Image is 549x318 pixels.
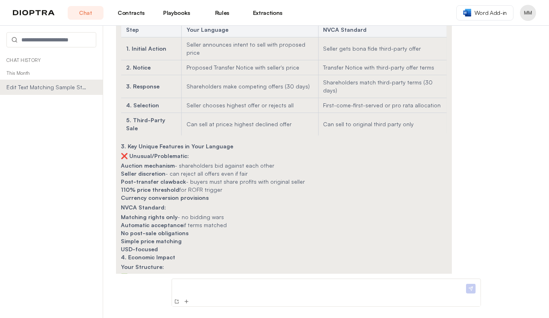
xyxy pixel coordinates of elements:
[199,273,240,280] span: (auction format)
[182,98,318,113] td: Seller chooses highest offer or rejects all
[174,298,180,305] img: New Conversation
[126,45,166,52] strong: 1. Initial Action
[463,9,471,16] img: word
[166,170,248,177] span: - can reject all offers even if fair
[121,246,158,252] strong: USD-focused
[183,298,190,305] img: Add Files
[204,6,240,20] a: Rules
[121,238,182,244] strong: Simple price matching
[179,186,222,193] span: for ROFR trigger
[68,6,104,20] a: Chat
[126,26,139,33] strong: Step
[318,37,447,60] td: Seller gets bona fide third-party offer
[186,178,305,185] span: - buyers must share profits with original seller
[182,113,318,136] td: Can sell at price≥ highest declined offer
[126,83,160,90] strong: 3. Response
[126,64,151,71] strong: 2. Notice
[6,83,87,91] span: Edit Text Matching Sample Style
[121,194,209,201] strong: Currency conversion provisions
[121,178,186,185] strong: Post-transfer clawback
[13,10,55,16] img: logo
[121,162,175,169] strong: Auction mechanism
[126,102,159,109] strong: 4. Selection
[126,117,165,131] strong: 5. Third-Party Sale
[182,37,318,60] td: Seller announces intent to sell with proposed price
[113,6,149,20] a: Contracts
[474,9,507,17] span: Word Add-in
[121,143,233,150] strong: 3. Key Unique Features in Your Language
[182,297,191,306] button: Add Files
[318,75,447,98] td: Shareholders match third-party terms (30 days)
[121,152,189,159] strong: ❌ Unusual/Problematic:
[121,273,128,280] span: ✅
[318,98,447,113] td: First-come-first-served or pro rata allocation
[182,75,318,98] td: Shareholders make competing offers (30 days)
[121,263,164,270] strong: Your Structure:
[175,162,274,169] span: - shareholders bid against each other
[182,60,318,75] td: Proposed Transfer Notice with seller's price
[121,230,189,236] strong: No post-sale obligations
[318,60,447,75] td: Transfer Notice with third-party offer terms
[520,5,536,21] button: Profile menu
[323,26,367,33] strong: NVCA Standard
[121,170,166,177] strong: Seller discretion
[121,213,178,220] strong: Matching rights only
[318,113,447,136] td: Can sell to original third party only
[178,213,224,220] span: - no bidding wars
[121,204,166,211] strong: NVCA Standard:
[173,297,181,306] button: New Conversation
[159,6,195,20] a: Playbooks
[183,222,227,228] span: if terms matched
[186,26,228,33] strong: Your Language
[121,222,183,228] strong: Automatic acceptance
[456,5,514,21] a: Word Add-in
[250,6,286,20] a: Extractions
[128,273,199,280] strong: Maximizes seller proceeds
[121,186,179,193] strong: 110% price threshold
[466,284,476,293] img: Send
[6,57,96,64] p: Chat History
[121,254,175,261] strong: 4. Economic Impact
